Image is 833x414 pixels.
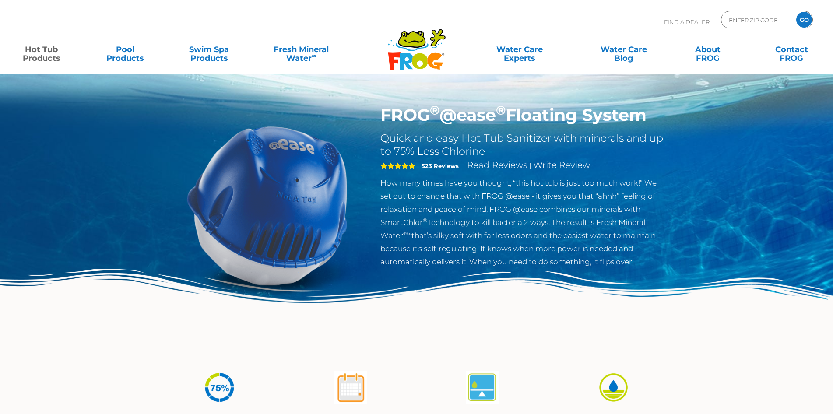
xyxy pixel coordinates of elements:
[591,41,657,58] a: Water CareBlog
[759,41,824,58] a: ContactFROG
[422,162,459,169] strong: 523 Reviews
[467,41,573,58] a: Water CareExperts
[380,162,415,169] span: 5
[383,18,450,71] img: Frog Products Logo
[403,230,411,237] sup: ®∞
[430,102,439,118] sup: ®
[529,161,531,170] span: |
[167,105,368,305] img: hot-tub-product-atease-system.png
[423,217,427,224] sup: ®
[466,371,499,404] img: atease-icon-self-regulates
[93,41,158,58] a: PoolProducts
[664,11,710,33] p: Find A Dealer
[260,41,342,58] a: Fresh MineralWater∞
[176,41,242,58] a: Swim SpaProducts
[380,132,666,158] h2: Quick and easy Hot Tub Sanitizer with minerals and up to 75% Less Chlorine
[380,176,666,268] p: How many times have you thought, “this hot tub is just too much work!” We set out to change that ...
[496,102,506,118] sup: ®
[675,41,740,58] a: AboutFROG
[467,160,527,170] a: Read Reviews
[312,52,316,59] sup: ∞
[203,371,236,404] img: icon-atease-75percent-less
[597,371,630,404] img: icon-atease-easy-on
[9,41,74,58] a: Hot TubProducts
[796,12,812,28] input: GO
[380,105,666,125] h1: FROG @ease Floating System
[533,160,590,170] a: Write Review
[334,371,367,404] img: atease-icon-shock-once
